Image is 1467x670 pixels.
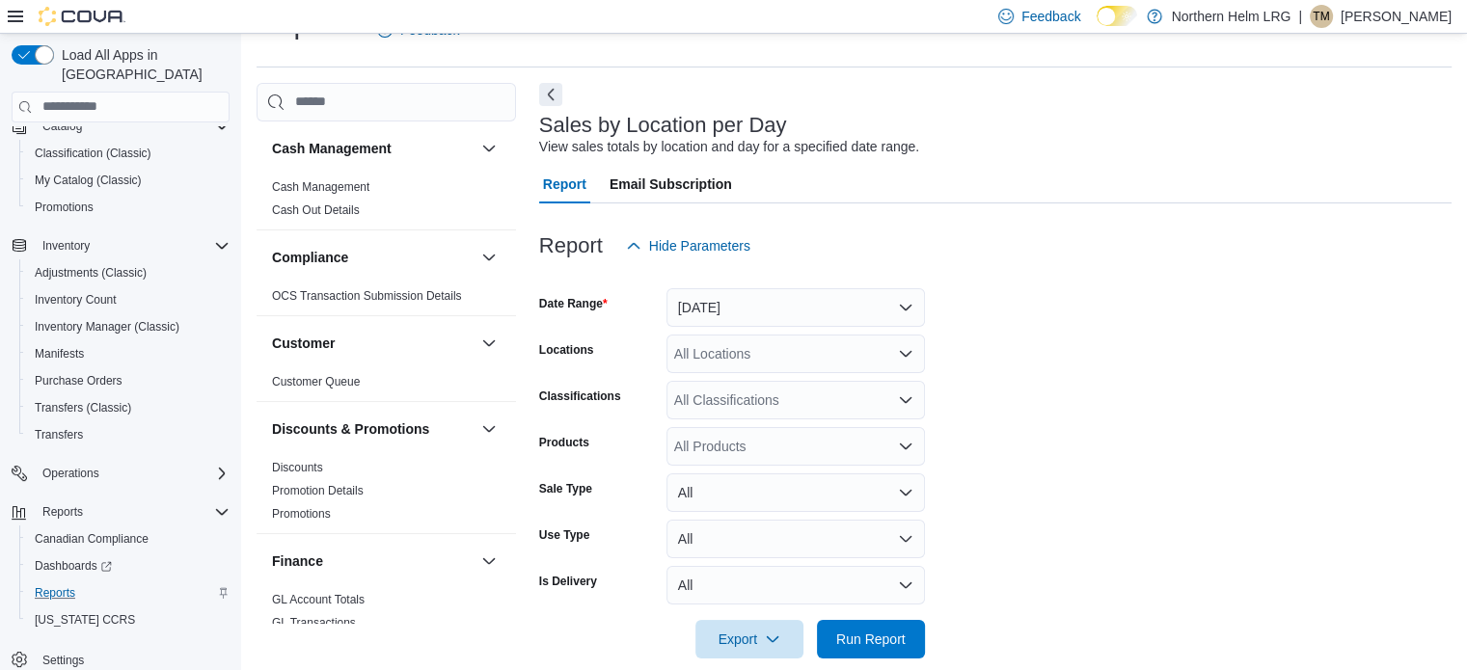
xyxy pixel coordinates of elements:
button: Cash Management [477,137,501,160]
span: Inventory [42,238,90,254]
button: Open list of options [898,346,913,362]
span: My Catalog (Classic) [27,169,230,192]
button: Catalog [35,115,90,138]
span: Dark Mode [1097,26,1098,27]
button: Finance [477,549,501,573]
span: Email Subscription [610,165,732,203]
span: Inventory Count [27,288,230,311]
span: Report [543,165,586,203]
button: Discounts & Promotions [477,417,501,441]
span: Promotions [35,200,94,215]
button: Reports [19,579,237,606]
span: Washington CCRS [27,608,230,631]
a: Transfers (Classic) [27,396,139,419]
span: Transfers [35,427,83,442]
button: Export [695,620,803,658]
button: Operations [4,460,237,487]
p: [PERSON_NAME] [1341,5,1452,28]
span: OCS Transaction Submission Details [272,288,462,304]
button: Open list of options [898,392,913,408]
p: | [1298,5,1302,28]
div: View sales totals by location and day for a specified date range. [539,137,919,157]
button: Customer [477,332,501,355]
span: Reports [35,585,75,601]
span: Run Report [836,630,906,649]
span: Classification (Classic) [27,142,230,165]
a: Promotions [272,507,331,521]
div: Customer [257,370,516,401]
span: Load All Apps in [GEOGRAPHIC_DATA] [54,45,230,84]
button: Promotions [19,194,237,221]
a: GL Account Totals [272,593,365,606]
a: Inventory Manager (Classic) [27,315,187,338]
span: Dashboards [35,558,112,574]
span: Dashboards [27,554,230,577]
button: All [666,473,925,512]
a: My Catalog (Classic) [27,169,149,192]
h3: Cash Management [272,139,392,158]
span: Export [707,620,792,658]
label: Date Range [539,296,608,311]
button: Inventory Manager (Classic) [19,313,237,340]
span: Reports [35,500,230,523]
h3: Finance [272,551,323,571]
span: Feedback [1021,7,1080,26]
button: Purchase Orders [19,367,237,394]
a: Cash Out Details [272,203,360,217]
label: Classifications [539,389,621,404]
button: Open list of options [898,439,913,454]
a: Cash Management [272,180,369,194]
button: Transfers [19,421,237,448]
button: Transfers (Classic) [19,394,237,421]
span: Canadian Compliance [35,531,149,547]
span: Reports [42,504,83,520]
button: Inventory [35,234,97,257]
button: All [666,566,925,604]
span: Adjustments (Classic) [35,265,147,281]
h3: Sales by Location per Day [539,114,787,137]
h3: Discounts & Promotions [272,419,429,439]
span: Canadian Compliance [27,527,230,550]
span: Discounts [272,460,323,475]
button: [DATE] [666,288,925,327]
span: Settings [42,653,84,668]
button: [US_STATE] CCRS [19,606,237,633]
span: Transfers (Classic) [35,400,131,415]
button: Inventory Count [19,286,237,313]
span: Promotions [27,196,230,219]
a: Discounts [272,461,323,474]
button: Customer [272,334,474,353]
button: Compliance [272,248,474,267]
label: Use Type [539,527,589,543]
span: Reports [27,581,230,604]
span: [US_STATE] CCRS [35,612,135,628]
label: Sale Type [539,481,592,496]
a: Canadian Compliance [27,527,156,550]
a: Dashboards [19,552,237,579]
button: My Catalog (Classic) [19,167,237,194]
button: Hide Parameters [618,227,758,265]
p: Northern Helm LRG [1172,5,1291,28]
a: Promotions [27,196,101,219]
a: Manifests [27,342,92,365]
span: Promotions [272,506,331,522]
label: Is Delivery [539,574,597,589]
span: Manifests [35,346,84,362]
a: Promotion Details [272,484,364,497]
img: Cova [39,7,125,26]
span: TM [1313,5,1329,28]
span: Operations [42,466,99,481]
button: Canadian Compliance [19,525,237,552]
a: GL Transactions [272,616,356,630]
span: Transfers [27,423,230,446]
span: Adjustments (Classic) [27,261,230,284]
span: Inventory Count [35,292,117,308]
label: Products [539,435,589,450]
button: Discounts & Promotions [272,419,474,439]
button: Next [539,83,562,106]
button: Manifests [19,340,237,367]
a: Inventory Count [27,288,124,311]
div: Trevor Mackenzie [1310,5,1333,28]
button: Inventory [4,232,237,259]
span: Manifests [27,342,230,365]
